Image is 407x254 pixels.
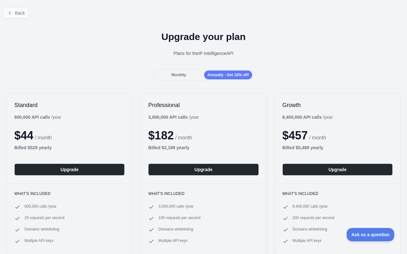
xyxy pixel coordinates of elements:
div: / year [148,114,199,120]
div: / year [282,114,333,120]
b: 3,000,000 API calls [148,115,188,120]
span: $ 457 [282,129,308,142]
b: 8,400,000 API calls [282,115,322,120]
span: $ 182 [148,129,174,142]
h2: Growth [282,101,393,109]
iframe: Toggle Customer Support [347,228,394,241]
h2: Professional [148,101,259,109]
